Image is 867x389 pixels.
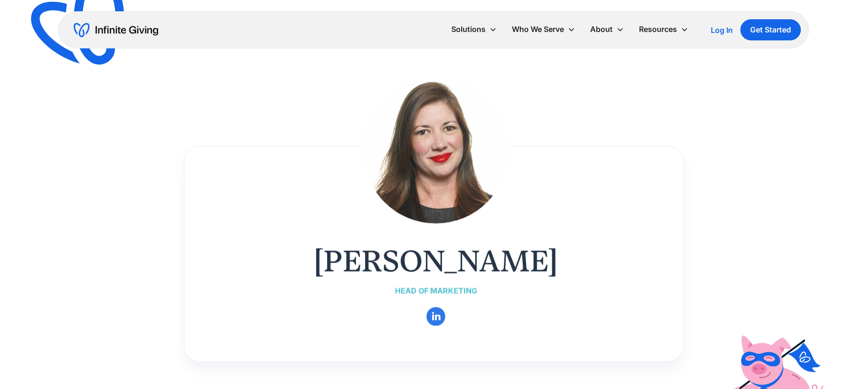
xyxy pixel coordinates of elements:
[74,23,158,38] a: home
[451,23,486,36] div: Solutions
[590,23,613,36] div: About
[583,19,631,39] div: About
[444,19,504,39] div: Solutions
[740,19,801,40] a: Get Started
[512,23,564,36] div: Who We Serve
[314,285,558,297] div: Head of Marketing
[711,26,733,34] div: Log In
[426,307,445,326] a: 
[639,23,677,36] div: Resources
[504,19,583,39] div: Who We Serve
[711,24,733,36] a: Log In
[314,242,558,280] h1: [PERSON_NAME]
[631,19,696,39] div: Resources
